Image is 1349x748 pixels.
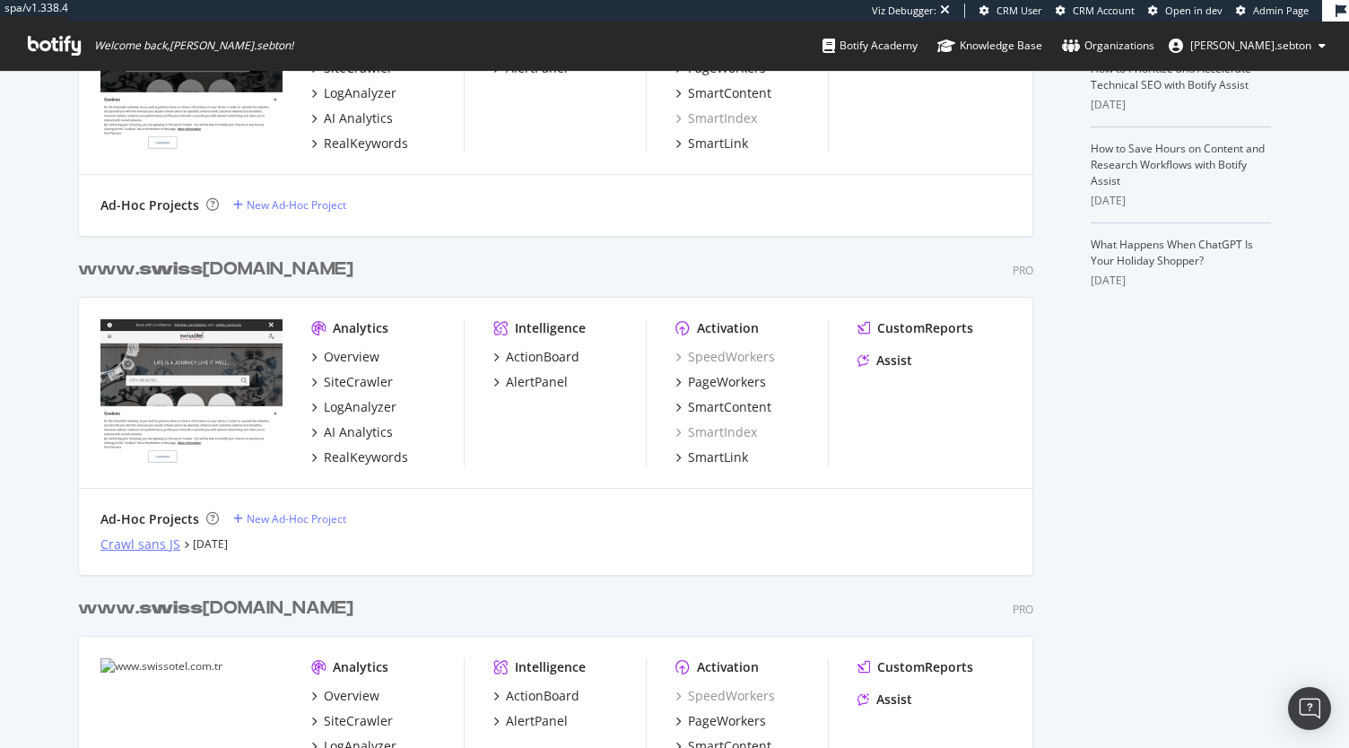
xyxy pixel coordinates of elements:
a: Crawl sans JS [100,535,180,553]
a: Organizations [1062,22,1154,70]
a: SiteCrawler [311,373,393,391]
div: LogAnalyzer [324,398,396,416]
div: [DATE] [1091,97,1271,113]
span: CRM User [997,4,1042,17]
button: [PERSON_NAME].sebton [1154,31,1340,60]
a: CRM User [979,4,1042,18]
div: New Ad-Hoc Project [247,197,346,213]
a: Overview [311,687,379,705]
div: SmartContent [688,84,771,102]
div: SiteCrawler [324,712,393,730]
a: SmartContent [675,398,771,416]
div: Ad-Hoc Projects [100,510,199,528]
a: New Ad-Hoc Project [233,197,346,213]
a: CustomReports [857,658,973,676]
a: Admin Page [1236,4,1309,18]
a: SpeedWorkers [675,687,775,705]
div: Assist [876,352,912,370]
div: SmartLink [688,135,748,152]
div: Analytics [333,658,388,676]
div: Organizations [1062,37,1154,55]
a: ActionBoard [493,687,579,705]
a: New Ad-Hoc Project [233,511,346,526]
b: swiss [139,260,203,278]
img: www.swissotel.com [100,319,283,465]
a: www.swiss[DOMAIN_NAME] [78,596,361,622]
a: CRM Account [1056,4,1135,18]
a: RealKeywords [311,448,408,466]
div: RealKeywords [324,448,408,466]
div: Assist [876,691,912,709]
div: Analytics [333,319,388,337]
span: Open in dev [1165,4,1223,17]
a: SmartIndex [675,109,757,127]
a: www.swiss[DOMAIN_NAME] [78,257,361,283]
div: AI Analytics [324,423,393,441]
div: CustomReports [877,658,973,676]
div: Ad-Hoc Projects [100,196,199,214]
div: PageWorkers [688,712,766,730]
div: SmartContent [688,398,771,416]
a: Knowledge Base [937,22,1042,70]
a: AI Analytics [311,423,393,441]
a: PageWorkers [675,712,766,730]
a: SmartLink [675,135,748,152]
a: How to Save Hours on Content and Research Workflows with Botify Assist [1091,141,1265,188]
a: Overview [311,348,379,366]
div: SmartLink [688,448,748,466]
div: [DATE] [1091,193,1271,209]
div: [DATE] [1091,273,1271,289]
img: www.swissotel.cn [100,5,283,151]
a: Assist [857,352,912,370]
div: www. [DOMAIN_NAME] [78,596,353,622]
span: Welcome back, [PERSON_NAME].sebton ! [94,39,293,53]
span: anne.sebton [1190,38,1311,53]
a: SpeedWorkers [675,348,775,366]
div: ActionBoard [506,348,579,366]
div: AI Analytics [324,109,393,127]
div: AlertPanel [506,373,568,391]
div: Pro [1013,602,1033,617]
div: Viz Debugger: [872,4,936,18]
div: Intelligence [515,658,586,676]
div: ActionBoard [506,687,579,705]
a: CustomReports [857,319,973,337]
span: CRM Account [1073,4,1135,17]
a: SiteCrawler [311,712,393,730]
a: AI Analytics [311,109,393,127]
a: What Happens When ChatGPT Is Your Holiday Shopper? [1091,237,1253,268]
a: SmartContent [675,84,771,102]
div: Intelligence [515,319,586,337]
a: LogAnalyzer [311,398,396,416]
div: PageWorkers [688,373,766,391]
div: LogAnalyzer [324,84,396,102]
div: CustomReports [877,319,973,337]
a: ActionBoard [493,348,579,366]
a: Botify Academy [822,22,918,70]
a: SmartIndex [675,423,757,441]
a: SmartLink [675,448,748,466]
div: RealKeywords [324,135,408,152]
a: [DATE] [193,536,228,552]
div: AlertPanel [506,712,568,730]
div: Open Intercom Messenger [1288,687,1331,730]
div: www. [DOMAIN_NAME] [78,257,353,283]
div: Overview [324,348,379,366]
div: Activation [697,319,759,337]
a: LogAnalyzer [311,84,396,102]
span: Admin Page [1253,4,1309,17]
a: RealKeywords [311,135,408,152]
div: Knowledge Base [937,37,1042,55]
a: AlertPanel [493,373,568,391]
div: Botify Academy [822,37,918,55]
div: Activation [697,658,759,676]
a: Open in dev [1148,4,1223,18]
a: Assist [857,691,912,709]
div: New Ad-Hoc Project [247,511,346,526]
a: AlertPanel [493,712,568,730]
